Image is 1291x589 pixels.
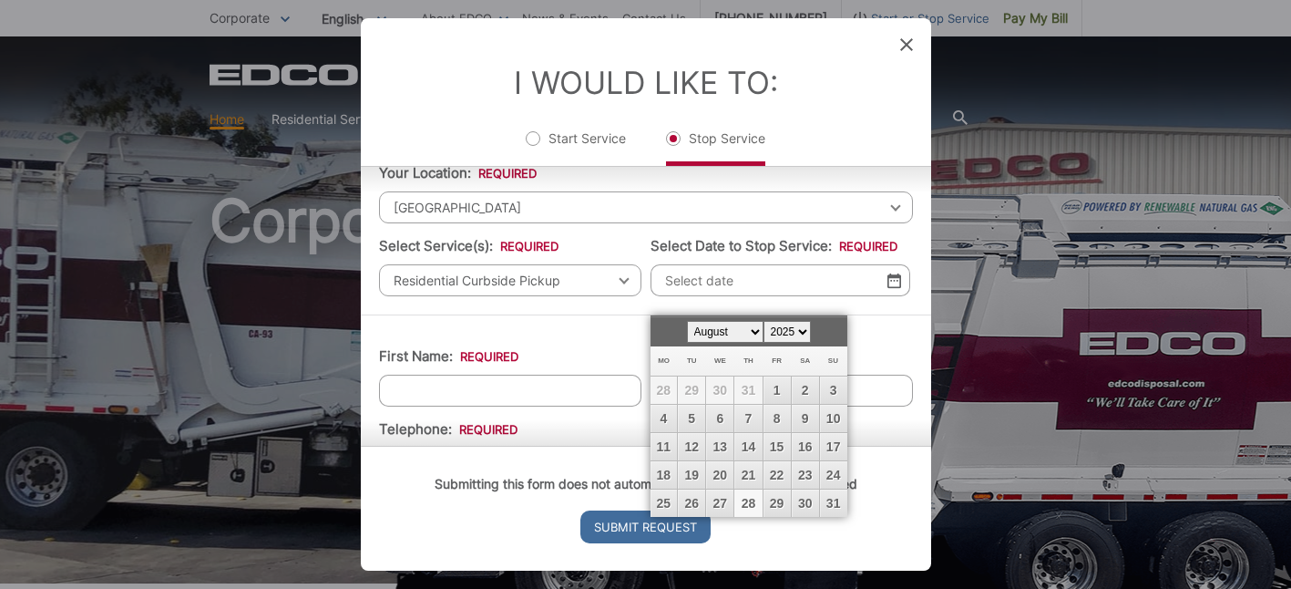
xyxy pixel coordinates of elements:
a: 23 [792,461,819,489]
label: Select Date to Stop Service: [651,238,897,254]
span: Sunday [828,356,838,365]
a: 7 [734,405,762,432]
a: 29 [763,490,791,517]
a: 2 [792,377,819,404]
span: Saturday [800,356,810,365]
label: Start Service [526,129,626,166]
a: 18 [651,461,678,489]
select: Select year [763,321,811,343]
strong: Submitting this form does not automatically stop the service requested [435,476,857,491]
a: 19 [678,461,705,489]
a: 6 [706,405,733,432]
select: Select month [687,321,763,343]
span: 28 [651,377,678,404]
a: Next [820,316,847,344]
a: 9 [792,405,819,432]
label: First Name: [379,348,518,365]
a: Prev [651,316,678,344]
a: 28 [734,490,762,517]
span: 31 [734,377,762,404]
label: Select Service(s): [379,238,558,254]
a: 30 [792,490,819,517]
label: I Would Like To: [514,64,778,101]
a: 16 [792,433,819,460]
a: 10 [820,405,847,432]
a: 31 [820,490,847,517]
img: Select date [887,273,901,288]
input: Submit Request [580,511,711,543]
a: 5 [678,405,705,432]
a: 22 [763,461,791,489]
a: 4 [651,405,678,432]
a: 20 [706,461,733,489]
a: 13 [706,433,733,460]
a: 12 [678,433,705,460]
label: Stop Service [666,129,765,166]
span: Monday [658,356,670,365]
span: 29 [678,377,705,404]
a: 17 [820,433,847,460]
a: 15 [763,433,791,460]
span: Tuesday [687,356,697,365]
span: Wednesday [714,356,726,365]
a: 8 [763,405,791,432]
a: 1 [763,377,791,404]
a: 26 [678,490,705,517]
a: 11 [651,433,678,460]
span: Residential Curbside Pickup [379,264,641,296]
span: [GEOGRAPHIC_DATA] [379,191,913,223]
a: 14 [734,433,762,460]
span: 30 [706,377,733,404]
input: Select date [651,264,910,296]
span: Thursday [743,356,753,365]
a: 3 [820,377,847,404]
a: 25 [651,490,678,517]
a: 21 [734,461,762,489]
a: 27 [706,490,733,517]
a: 24 [820,461,847,489]
span: Friday [772,356,782,365]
